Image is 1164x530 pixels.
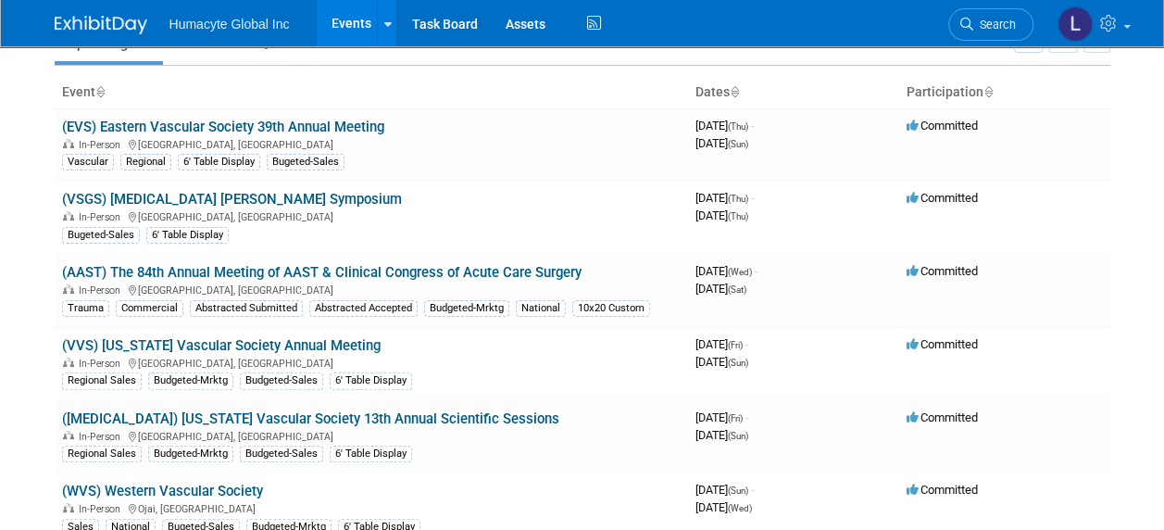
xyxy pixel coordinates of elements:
[240,446,323,462] div: Budgeted-Sales
[907,483,978,497] span: Committed
[240,372,323,389] div: Budgeted-Sales
[728,431,748,441] span: (Sun)
[728,358,748,368] span: (Sun)
[148,372,233,389] div: Budgeted-Mrktg
[728,139,748,149] span: (Sun)
[148,446,233,462] div: Budgeted-Mrktg
[730,84,739,99] a: Sort by Start Date
[728,340,743,350] span: (Fri)
[79,284,126,297] span: In-Person
[728,211,748,221] span: (Thu)
[695,282,746,296] span: [DATE]
[424,300,509,317] div: Budgeted-Mrktg
[169,17,290,32] span: Humacyte Global Inc
[62,483,263,499] a: (WVS) Western Vascular Society
[695,208,748,222] span: [DATE]
[62,191,402,208] a: (VSGS) [MEDICAL_DATA] [PERSON_NAME] Symposium
[62,372,142,389] div: Regional Sales
[309,300,418,317] div: Abstracted Accepted
[688,77,899,108] th: Dates
[695,191,754,205] span: [DATE]
[62,227,140,244] div: Bugeted-Sales
[63,211,74,221] img: In-Person Event
[62,282,681,297] div: [GEOGRAPHIC_DATA], [GEOGRAPHIC_DATA]
[79,139,126,151] span: In-Person
[695,355,748,369] span: [DATE]
[79,358,126,370] span: In-Person
[728,486,748,496] span: (Sun)
[79,431,126,443] span: In-Person
[1058,6,1093,42] img: Linda Hamilton
[55,77,688,108] th: Event
[62,119,384,135] a: (EVS) Eastern Vascular Society 39th Annual Meeting
[120,154,171,170] div: Regional
[907,264,978,278] span: Committed
[55,16,147,34] img: ExhibitDay
[751,483,754,497] span: -
[728,413,743,423] span: (Fri)
[146,227,229,244] div: 6' Table Display
[907,410,978,424] span: Committed
[948,8,1033,41] a: Search
[751,119,754,132] span: -
[63,503,74,512] img: In-Person Event
[899,77,1110,108] th: Participation
[695,483,754,497] span: [DATE]
[62,500,681,515] div: Ojai, [GEOGRAPHIC_DATA]
[95,84,105,99] a: Sort by Event Name
[983,84,993,99] a: Sort by Participation Type
[695,428,748,442] span: [DATE]
[63,358,74,367] img: In-Person Event
[62,300,109,317] div: Trauma
[973,18,1016,32] span: Search
[178,154,260,170] div: 6' Table Display
[695,337,748,351] span: [DATE]
[907,119,978,132] span: Committed
[62,154,114,170] div: Vascular
[695,410,748,424] span: [DATE]
[190,300,303,317] div: Abstracted Submitted
[330,446,412,462] div: 6' Table Display
[751,191,754,205] span: -
[62,136,681,151] div: [GEOGRAPHIC_DATA], [GEOGRAPHIC_DATA]
[728,284,746,295] span: (Sat)
[516,300,566,317] div: National
[79,211,126,223] span: In-Person
[62,208,681,223] div: [GEOGRAPHIC_DATA], [GEOGRAPHIC_DATA]
[62,428,681,443] div: [GEOGRAPHIC_DATA], [GEOGRAPHIC_DATA]
[62,355,681,370] div: [GEOGRAPHIC_DATA], [GEOGRAPHIC_DATA]
[695,119,754,132] span: [DATE]
[907,337,978,351] span: Committed
[745,337,748,351] span: -
[330,372,412,389] div: 6' Table Display
[63,284,74,294] img: In-Person Event
[728,121,748,132] span: (Thu)
[267,154,344,170] div: Bugeted-Sales
[116,300,183,317] div: Commercial
[79,503,126,515] span: In-Person
[695,500,752,514] span: [DATE]
[695,136,748,150] span: [DATE]
[907,191,978,205] span: Committed
[728,267,752,277] span: (Wed)
[695,264,757,278] span: [DATE]
[728,194,748,204] span: (Thu)
[62,337,381,354] a: (VVS) [US_STATE] Vascular Society Annual Meeting
[62,446,142,462] div: Regional Sales
[572,300,650,317] div: 10x20 Custom
[63,431,74,440] img: In-Person Event
[62,410,559,427] a: ([MEDICAL_DATA]) [US_STATE] Vascular Society 13th Annual Scientific Sessions
[63,139,74,148] img: In-Person Event
[62,264,582,281] a: (AAST) The 84th Annual Meeting of AAST & Clinical Congress of Acute Care Surgery
[755,264,757,278] span: -
[745,410,748,424] span: -
[728,503,752,513] span: (Wed)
